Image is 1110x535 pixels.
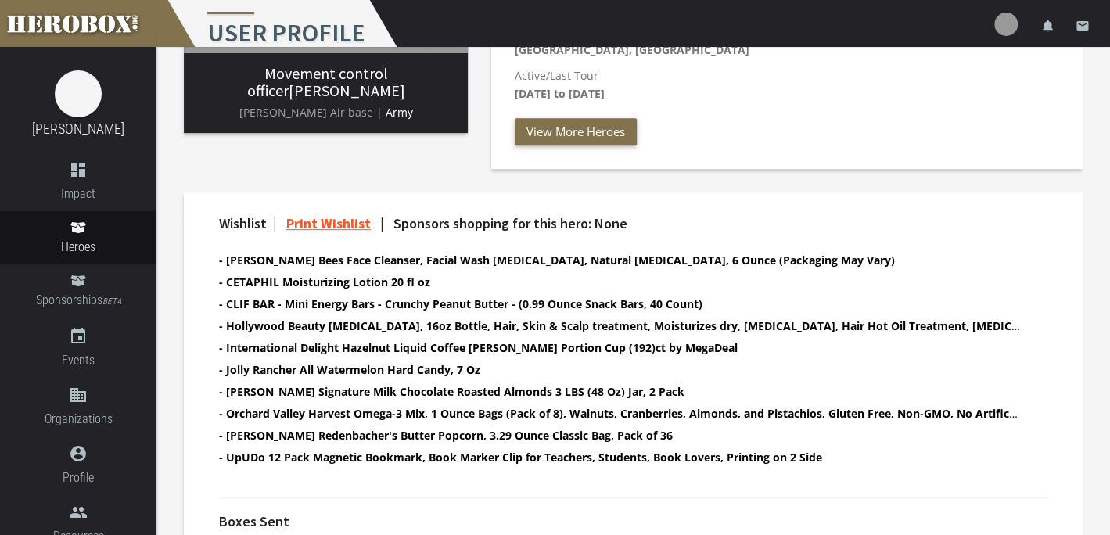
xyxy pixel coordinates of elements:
[386,105,413,120] span: Army
[219,406,1087,421] b: - Orchard Valley Harvest Omega-3 Mix, 1 Ounce Bags (Pack of 8), Walnuts, Cranberries, Almonds, an...
[219,295,1020,313] li: CLIF BAR - Mini Energy Bars - Crunchy Peanut Butter - (0.99 Ounce Snack Bars, 40 Count)
[219,339,1020,357] li: International Delight Hazelnut Liquid Coffee Creamer Portion Cup (192)ct by MegaDeal
[219,362,480,377] b: - Jolly Rancher All Watermelon Hard Candy, 7 Oz
[219,296,702,311] b: - CLIF BAR - Mini Energy Bars - Crunchy Peanut Butter - (0.99 Ounce Snack Bars, 40 Count)
[286,214,371,232] a: Print Wishlist
[219,251,1020,269] li: Burt's Bees Face Cleanser, Facial Wash for Sensitive Skin, Natural Skin Care, 6 Ounce (Packaging ...
[219,450,822,465] b: - UpUDo 12 Pack Magnetic Bookmark, Book Marker Clip for Teachers, Students, Book Lovers, Printing...
[273,214,277,232] span: |
[219,317,1020,335] li: Hollywood Beauty Tea Tree Oil, 16oz Bottle, Hair, Skin & Scalp treatment, Moisturizes dry, itchy ...
[380,214,384,232] span: |
[219,273,1020,291] li: CETAPHIL Moisturizing Lotion 20 fl oz
[219,382,1020,400] li: Kirkland Signature Milk Chocolate Roasted Almonds 3 LBS (48 Oz) Jar, 2 Pack
[515,42,749,57] b: [GEOGRAPHIC_DATA], [GEOGRAPHIC_DATA]
[393,214,627,232] span: Sponsors shopping for this hero: None
[247,63,388,100] span: Movement control officer
[1041,19,1055,33] i: notifications
[219,448,1020,466] li: UpUDo 12 Pack Magnetic Bookmark, Book Marker Clip for Teachers, Students, Book Lovers, Printing o...
[55,70,102,117] img: image
[219,428,673,443] b: - [PERSON_NAME] Redenbacher's Butter Popcorn, 3.29 Ounce Classic Bag, Pack of 36
[219,216,1020,232] h4: Wishlist
[219,275,430,289] b: - CETAPHIL Moisturizing Lotion 20 fl oz
[219,361,1020,379] li: Jolly Rancher All Watermelon Hard Candy, 7 Oz
[196,65,455,99] h3: [PERSON_NAME]
[219,404,1020,422] li: Orchard Valley Harvest Omega-3 Mix, 1 Ounce Bags (Pack of 8), Walnuts, Cranberries, Almonds, and ...
[515,66,1059,102] p: Active/Last Tour
[515,86,605,101] b: [DATE] to [DATE]
[1076,19,1090,33] i: email
[102,296,121,307] small: BETA
[239,105,383,120] span: [PERSON_NAME] Air base |
[994,13,1018,36] img: user-image
[515,118,637,145] button: View More Heroes
[219,384,684,399] b: - [PERSON_NAME] Signature Milk Chocolate Roasted Almonds 3 LBS (48 Oz) Jar, 2 Pack
[219,340,738,355] b: - International Delight Hazelnut Liquid Coffee [PERSON_NAME] Portion Cup (192)ct by MegaDeal
[219,253,895,267] b: - [PERSON_NAME] Bees Face Cleanser, Facial Wash [MEDICAL_DATA], Natural [MEDICAL_DATA], 6 Ounce (...
[219,426,1020,444] li: Orville Redenbacher's Butter Popcorn, 3.29 Ounce Classic Bag, Pack of 36
[219,514,289,530] h4: Boxes Sent
[32,120,124,137] a: [PERSON_NAME]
